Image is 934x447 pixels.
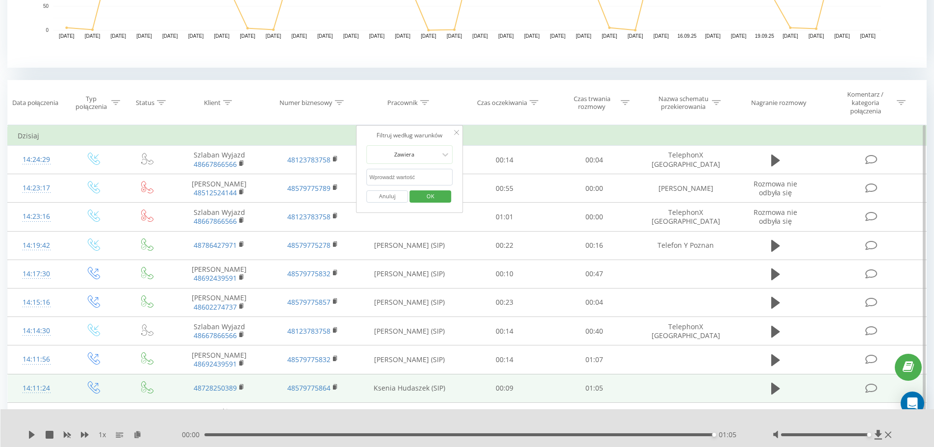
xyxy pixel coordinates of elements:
[783,33,798,39] text: [DATE]
[460,174,550,203] td: 00:55
[460,345,550,374] td: 00:14
[266,33,281,39] text: [DATE]
[343,33,359,39] text: [DATE]
[602,33,617,39] text: [DATE]
[639,317,732,345] td: TelephonX [GEOGRAPHIC_DATA]
[550,203,639,231] td: 00:00
[550,260,639,288] td: 00:47
[387,99,418,107] div: Pracownik
[18,379,55,398] div: 14:11:24
[287,155,330,164] a: 48123783758
[460,203,550,231] td: 01:01
[136,33,152,39] text: [DATE]
[639,146,732,174] td: TelephonX [GEOGRAPHIC_DATA]
[279,99,332,107] div: Numer biznesowy
[460,231,550,260] td: 00:22
[194,359,237,368] a: 48692439591
[18,350,55,369] div: 14:11:56
[460,317,550,345] td: 00:14
[409,190,451,203] button: OK
[292,33,307,39] text: [DATE]
[194,331,237,340] a: 48667866566
[173,345,266,374] td: [PERSON_NAME]
[901,392,924,415] div: Open Intercom Messenger
[111,33,126,39] text: [DATE]
[136,99,154,107] div: Status
[550,288,639,316] td: 00:04
[550,317,639,345] td: 00:40
[359,288,460,316] td: [PERSON_NAME] (SIP)
[359,345,460,374] td: [PERSON_NAME] (SIP)
[460,374,550,402] td: 00:09
[194,216,237,226] a: 48667866566
[188,33,204,39] text: [DATE]
[369,33,385,39] text: [DATE]
[712,433,716,437] div: Accessibility label
[447,33,462,39] text: [DATE]
[18,179,55,198] div: 14:23:17
[639,231,732,260] td: Telefon Y Poznan
[550,174,639,203] td: 00:00
[657,95,709,111] div: Nazwa schematu przekierowania
[366,169,453,186] input: Wprowadź wartość
[194,159,237,169] a: 48667866566
[460,402,550,439] td: 00:17
[550,345,639,374] td: 01:07
[639,174,732,203] td: [PERSON_NAME]
[287,240,330,250] a: 48579775278
[628,33,643,39] text: [DATE]
[287,297,330,307] a: 48579775857
[359,260,460,288] td: [PERSON_NAME] (SIP)
[359,231,460,260] td: [PERSON_NAME] (SIP)
[240,33,255,39] text: [DATE]
[550,402,639,439] td: 00:43
[59,33,75,39] text: [DATE]
[194,273,237,283] a: 48692439591
[46,27,49,33] text: 0
[860,33,876,39] text: [DATE]
[18,264,55,284] div: 14:17:30
[182,430,204,440] span: 00:00
[194,240,237,250] a: 48786427971
[99,430,106,440] span: 1 x
[359,317,460,345] td: [PERSON_NAME] (SIP)
[287,326,330,336] a: 48123783758
[18,236,55,255] div: 14:19:42
[639,203,732,231] td: TelephonX [GEOGRAPHIC_DATA]
[173,317,266,345] td: Szlaban Wyjazd
[473,33,488,39] text: [DATE]
[18,293,55,312] div: 14:15:16
[8,126,927,146] td: Dzisiaj
[566,95,618,111] div: Czas trwania rozmowy
[654,33,669,39] text: [DATE]
[498,33,514,39] text: [DATE]
[317,33,333,39] text: [DATE]
[43,3,49,9] text: 50
[460,260,550,288] td: 00:10
[204,99,221,107] div: Klient
[477,99,527,107] div: Czas oczekiwania
[867,433,871,437] div: Accessibility label
[550,146,639,174] td: 00:04
[550,374,639,402] td: 01:05
[460,288,550,316] td: 00:23
[173,146,266,174] td: Szlaban Wyjazd
[162,33,178,39] text: [DATE]
[287,355,330,364] a: 48579775832
[173,203,266,231] td: Szlaban Wyjazd
[359,402,460,439] td: [PERSON_NAME] (SIP)
[808,33,824,39] text: [DATE]
[12,99,58,107] div: Data połączenia
[550,33,566,39] text: [DATE]
[678,33,697,39] text: 16.09.25
[287,269,330,278] a: 48579775832
[74,95,108,111] div: Typ połączenia
[173,174,266,203] td: [PERSON_NAME]
[359,374,460,402] td: Ksenia Hudaszek (SIP)
[834,33,850,39] text: [DATE]
[214,33,229,39] text: [DATE]
[731,33,747,39] text: [DATE]
[18,150,55,169] div: 14:24:29
[287,383,330,393] a: 48579775864
[366,190,408,203] button: Anuluj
